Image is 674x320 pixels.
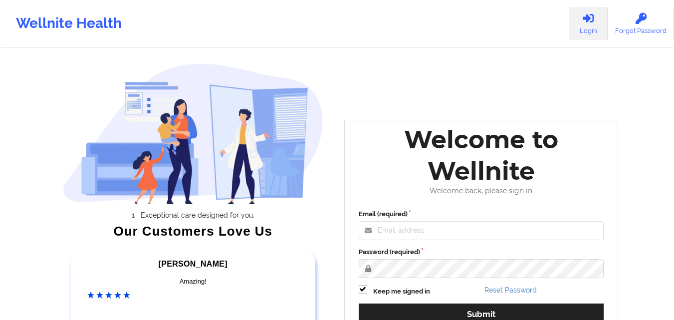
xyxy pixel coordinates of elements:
a: Login [569,7,608,40]
span: [PERSON_NAME] [159,260,227,268]
div: Welcome to Wellnite [352,124,611,187]
input: Email address [359,221,604,240]
div: Welcome back, please sign in [352,187,611,195]
label: Email (required) [359,209,604,219]
div: Amazing! [87,277,299,287]
img: wellnite-auth-hero_200.c722682e.png [63,63,323,204]
li: Exceptional care designed for you. [72,211,323,219]
div: Our Customers Love Us [63,226,323,236]
label: Keep me signed in [373,287,430,297]
a: Reset Password [484,286,537,294]
label: Password (required) [359,247,604,257]
a: Forgot Password [608,7,674,40]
